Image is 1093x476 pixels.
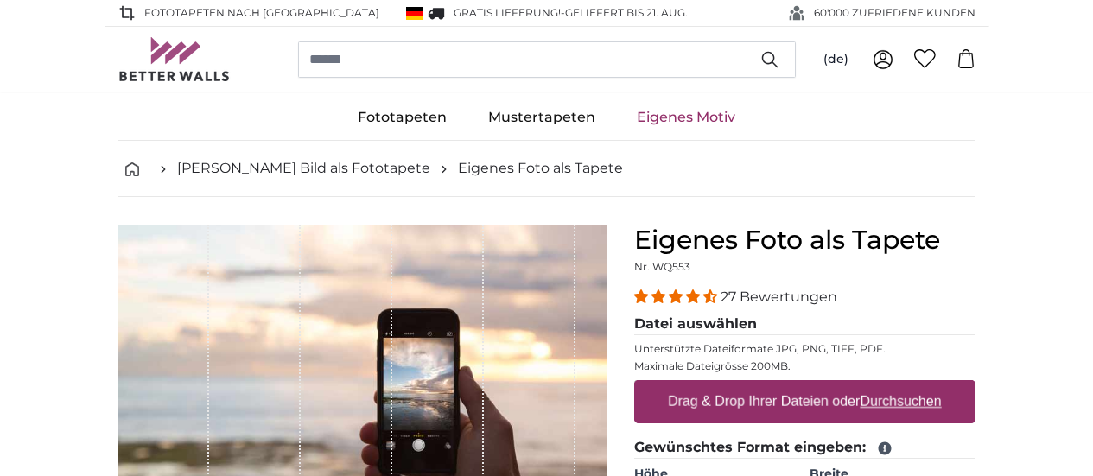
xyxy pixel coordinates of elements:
a: Eigenes Motiv [616,95,756,140]
img: Deutschland [406,7,423,20]
label: Drag & Drop Ihrer Dateien oder [661,384,949,419]
a: Mustertapeten [467,95,616,140]
p: Maximale Dateigrösse 200MB. [634,359,975,373]
nav: breadcrumbs [118,141,975,197]
button: (de) [810,44,862,75]
a: Eigenes Foto als Tapete [458,158,623,179]
span: GRATIS Lieferung! [454,6,561,19]
span: Fototapeten nach [GEOGRAPHIC_DATA] [144,5,379,21]
h1: Eigenes Foto als Tapete [634,225,975,256]
p: Unterstützte Dateiformate JPG, PNG, TIFF, PDF. [634,342,975,356]
span: 27 Bewertungen [721,289,837,305]
u: Durchsuchen [860,394,941,409]
span: Geliefert bis 21. Aug. [565,6,688,19]
span: - [561,6,688,19]
a: [PERSON_NAME] Bild als Fototapete [177,158,430,179]
legend: Datei auswählen [634,314,975,335]
span: 4.41 stars [634,289,721,305]
img: Betterwalls [118,37,231,81]
legend: Gewünschtes Format eingeben: [634,437,975,459]
a: Fototapeten [337,95,467,140]
span: 60'000 ZUFRIEDENE KUNDEN [814,5,975,21]
span: Nr. WQ553 [634,260,690,273]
